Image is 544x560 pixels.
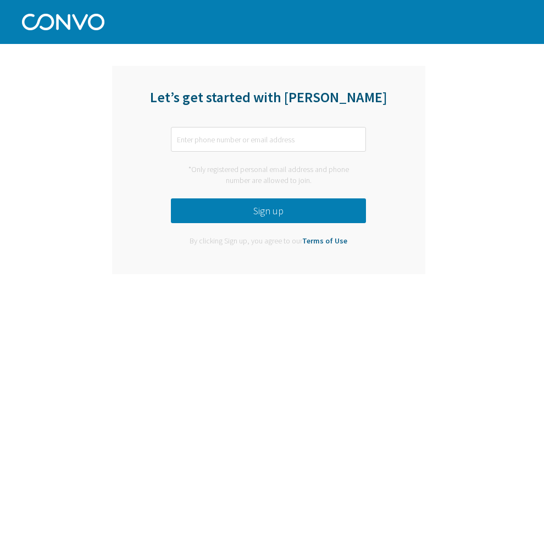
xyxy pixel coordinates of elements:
[181,236,356,247] div: By clicking Sign up, you agree to our
[302,236,347,246] a: Terms of Use
[112,88,425,120] div: Let’s get started with [PERSON_NAME]
[22,11,104,30] img: Convo Logo
[171,164,366,186] div: *Only registered personal email address and phone number are allowed to join.
[171,127,366,152] input: Enter phone number or email address
[171,198,366,223] button: Sign up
